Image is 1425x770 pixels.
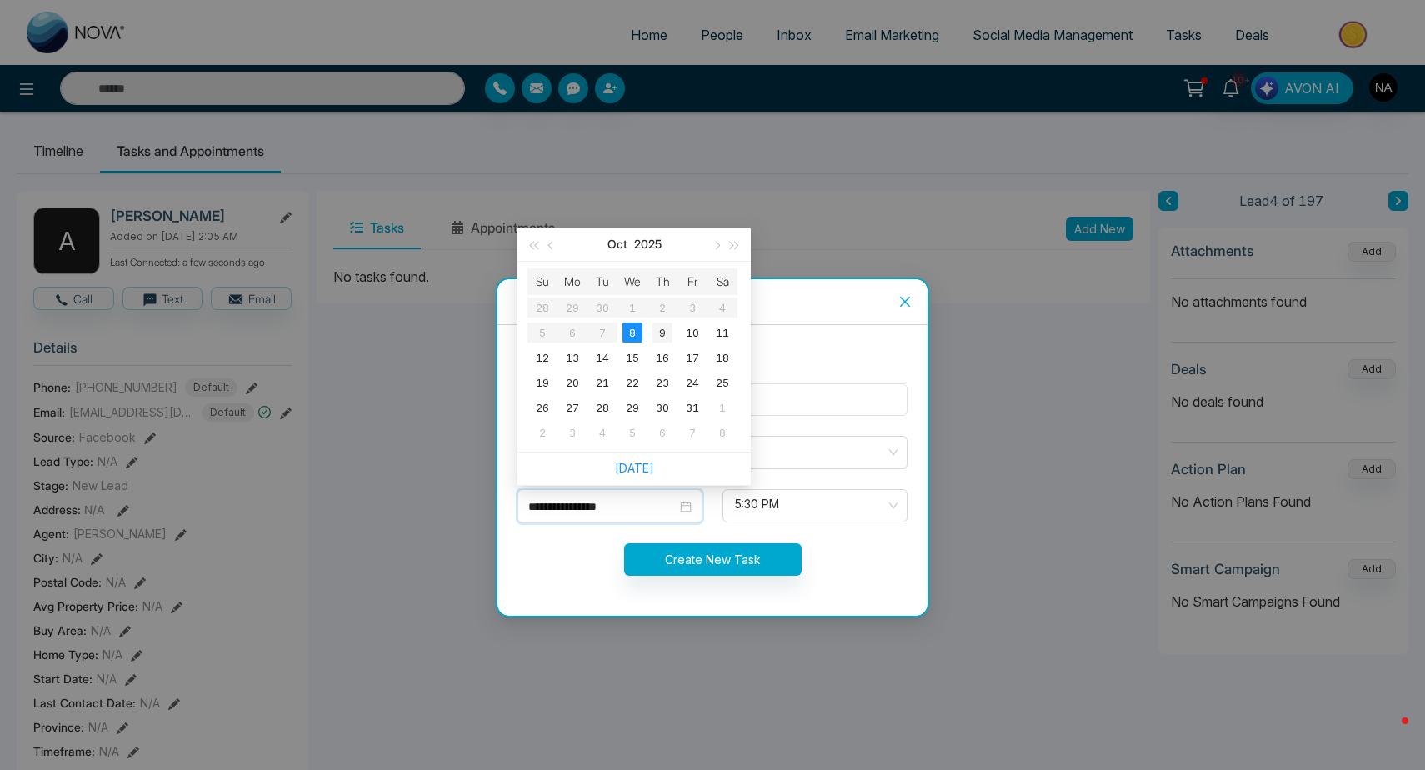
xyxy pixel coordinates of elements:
div: 29 [622,397,642,417]
div: 7 [682,422,702,442]
button: Create New Task [624,543,802,576]
div: 8 [622,322,642,342]
td: 2025-10-21 [587,370,617,395]
div: 16 [652,347,672,367]
td: 2025-10-12 [527,345,557,370]
td: 2025-10-11 [707,320,737,345]
td: 2025-10-31 [677,395,707,420]
td: 2025-10-13 [557,345,587,370]
div: 3 [562,422,582,442]
td: 2025-11-05 [617,420,647,445]
div: 18 [712,347,732,367]
div: 5 [622,422,642,442]
span: close [898,295,912,308]
button: Oct [607,227,627,261]
td: 2025-10-29 [617,395,647,420]
td: 2025-10-14 [587,345,617,370]
div: 20 [562,372,582,392]
td: 2025-10-22 [617,370,647,395]
td: 2025-11-01 [707,395,737,420]
td: 2025-11-04 [587,420,617,445]
div: 15 [622,347,642,367]
td: 2025-10-30 [647,395,677,420]
a: [DATE] [615,461,654,475]
td: 2025-10-18 [707,345,737,370]
div: 1 [712,397,732,417]
button: 2025 [634,227,662,261]
div: 27 [562,397,582,417]
div: Lead Name : [PERSON_NAME] [507,345,917,363]
th: We [617,268,647,295]
button: Close [882,279,927,324]
div: 21 [592,372,612,392]
div: 19 [532,372,552,392]
div: 25 [712,372,732,392]
td: 2025-10-19 [527,370,557,395]
td: 2025-10-24 [677,370,707,395]
td: 2025-10-20 [557,370,587,395]
div: 22 [622,372,642,392]
td: 2025-10-15 [617,345,647,370]
div: 6 [652,422,672,442]
td: 2025-11-06 [647,420,677,445]
th: Sa [707,268,737,295]
td: 2025-11-08 [707,420,737,445]
td: 2025-10-10 [677,320,707,345]
td: 2025-10-25 [707,370,737,395]
td: 2025-11-02 [527,420,557,445]
div: 26 [532,397,552,417]
td: 2025-10-09 [647,320,677,345]
div: 30 [652,397,672,417]
td: 2025-10-26 [527,395,557,420]
div: 28 [592,397,612,417]
iframe: Intercom live chat [1368,713,1408,753]
td: 2025-10-17 [677,345,707,370]
div: 11 [712,322,732,342]
td: 2025-10-28 [587,395,617,420]
td: 2025-10-08 [617,320,647,345]
div: 2 [532,422,552,442]
td: 2025-10-23 [647,370,677,395]
div: 14 [592,347,612,367]
div: 12 [532,347,552,367]
th: Mo [557,268,587,295]
div: 17 [682,347,702,367]
th: Th [647,268,677,295]
td: 2025-11-07 [677,420,707,445]
td: 2025-10-16 [647,345,677,370]
div: 9 [652,322,672,342]
div: 13 [562,347,582,367]
div: 8 [712,422,732,442]
div: 23 [652,372,672,392]
span: 5:30 PM [734,492,896,520]
th: Su [527,268,557,295]
div: 31 [682,397,702,417]
th: Fr [677,268,707,295]
div: 4 [592,422,612,442]
div: 24 [682,372,702,392]
div: 10 [682,322,702,342]
td: 2025-10-27 [557,395,587,420]
td: 2025-11-03 [557,420,587,445]
th: Tu [587,268,617,295]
